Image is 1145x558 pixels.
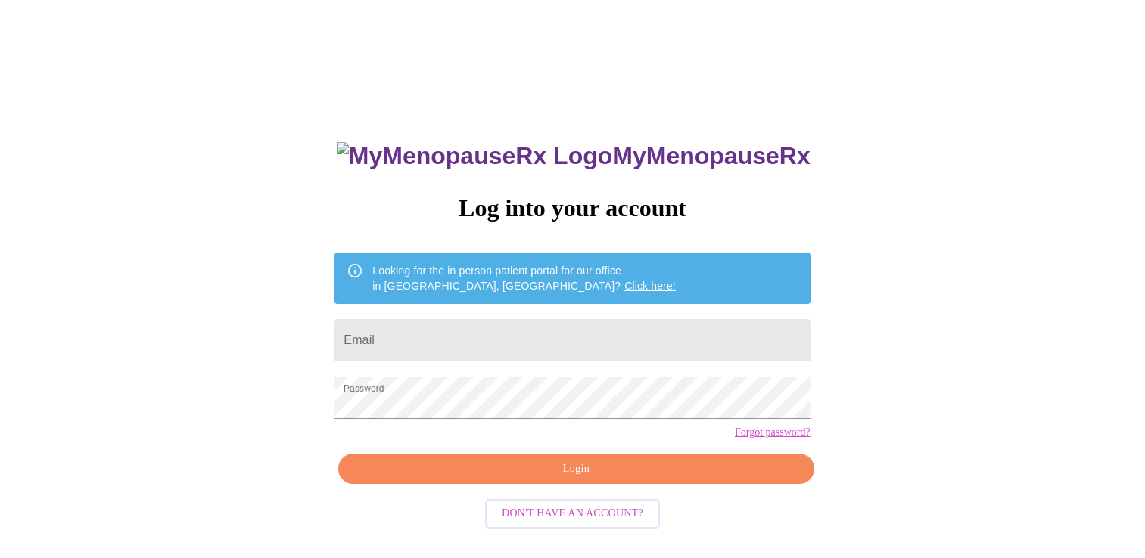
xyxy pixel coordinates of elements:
[334,194,810,222] h3: Log into your account
[337,142,612,170] img: MyMenopauseRx Logo
[502,504,643,523] span: Don't have an account?
[481,506,664,519] a: Don't have an account?
[485,499,660,529] button: Don't have an account?
[356,460,796,479] span: Login
[372,257,676,299] div: Looking for the in person patient portal for our office in [GEOGRAPHIC_DATA], [GEOGRAPHIC_DATA]?
[338,454,814,485] button: Login
[735,426,811,439] a: Forgot password?
[337,142,811,170] h3: MyMenopauseRx
[624,280,676,292] a: Click here!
